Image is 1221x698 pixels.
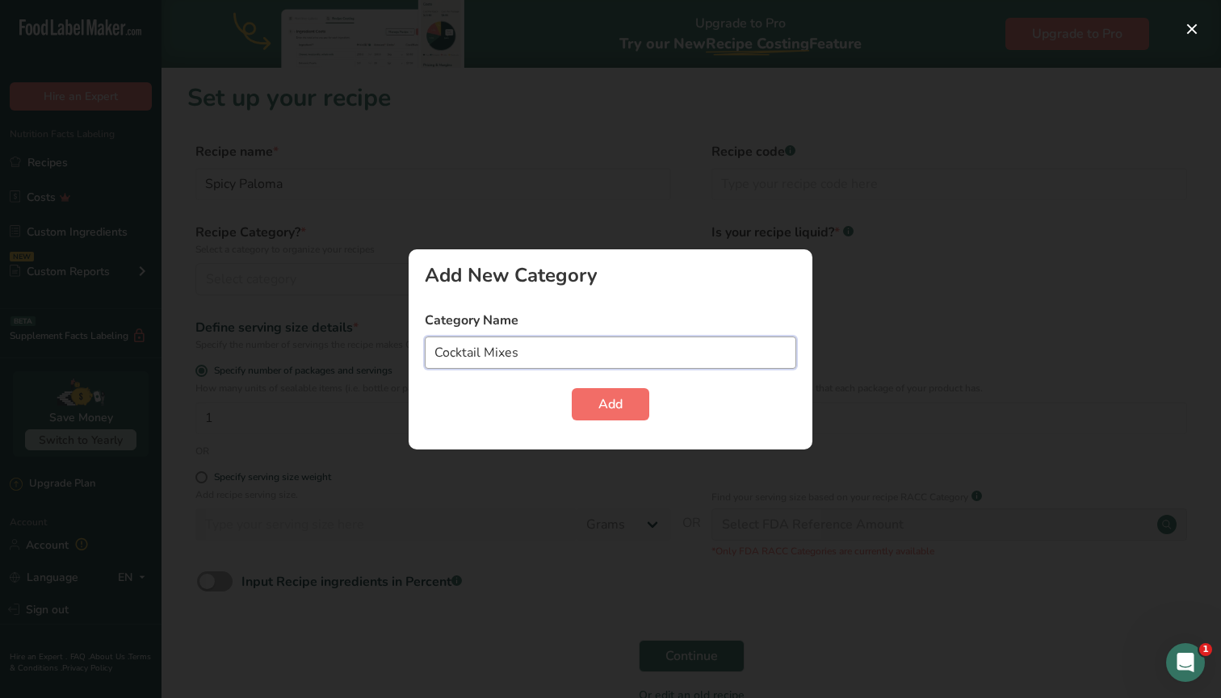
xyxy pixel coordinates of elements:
iframe: Intercom live chat [1166,643,1205,682]
label: Category Name [425,311,796,330]
input: Type your category name here [425,336,796,369]
button: Add [572,388,649,420]
span: 1 [1199,643,1212,656]
span: Add [598,395,623,414]
div: Add New Category [425,265,796,285]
